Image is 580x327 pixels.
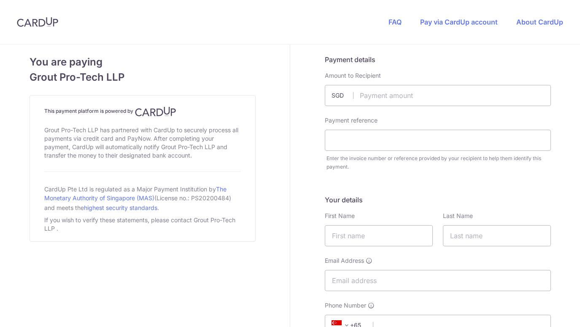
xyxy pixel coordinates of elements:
a: Pay via CardUp account [420,18,498,26]
div: CardUp Pte Ltd is regulated as a Major Payment Institution by (License no.: PS20200484) and meets... [44,182,241,214]
h5: Payment details [325,54,551,65]
label: Amount to Recipient [325,71,381,80]
h5: Your details [325,195,551,205]
a: About CardUp [516,18,563,26]
label: Payment reference [325,116,378,125]
span: Grout Pro-Tech LLP [30,70,256,85]
img: CardUp [17,17,58,27]
span: SGD [332,91,353,100]
h4: This payment platform is powered by [44,106,241,117]
input: Email address [325,270,551,291]
input: Payment amount [325,85,551,106]
input: Last name [443,225,551,246]
label: First Name [325,212,355,220]
a: FAQ [388,18,402,26]
span: Phone Number [325,301,366,310]
span: You are paying [30,54,256,70]
input: First name [325,225,433,246]
label: Last Name [443,212,473,220]
div: Enter the invoice number or reference provided by your recipient to help them identify this payment. [326,154,551,171]
div: If you wish to verify these statements, please contact Grout Pro-Tech LLP . [44,214,241,234]
span: Email Address [325,256,364,265]
div: Grout Pro-Tech LLP has partnered with CardUp to securely process all payments via credit card and... [44,124,241,161]
a: highest security standards [84,204,157,211]
img: CardUp [135,106,176,117]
